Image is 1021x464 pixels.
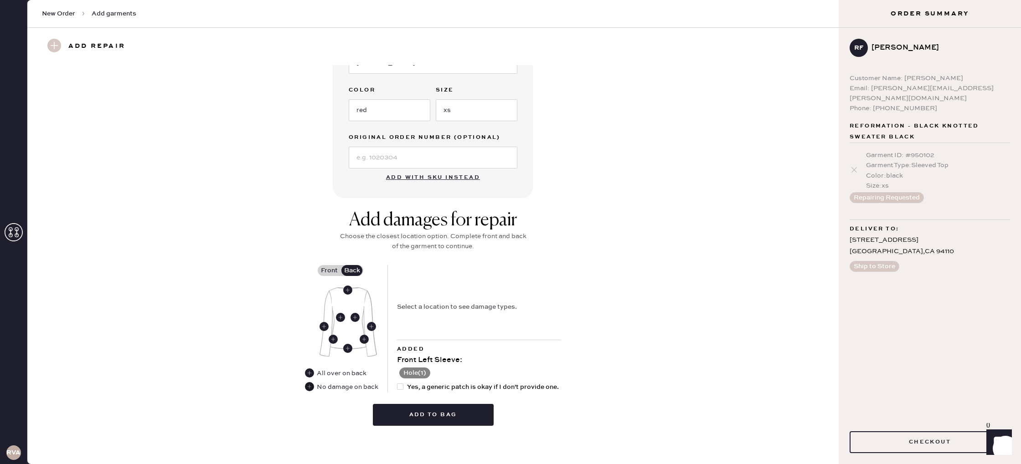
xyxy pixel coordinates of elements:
div: All over on back [305,368,367,378]
span: Yes, a generic patch is okay if I don't provide one. [407,382,559,392]
iframe: Front Chat [978,423,1017,462]
h3: RVA [6,449,21,456]
div: Back Right Seam [360,335,369,344]
div: Back Left Seam [329,335,338,344]
div: Back Left Sleeve [320,322,329,331]
button: Ship to Store [850,261,899,272]
span: Deliver to: [850,224,899,235]
div: Back Left Body [336,313,345,322]
label: Size [436,85,517,96]
div: Choose the closest location option. Complete front and back of the garment to continue. [337,231,529,251]
div: Added [397,344,561,355]
label: Back [340,265,363,276]
div: No damage on back [317,382,378,392]
div: [STREET_ADDRESS] [GEOGRAPHIC_DATA] , CA 94110 [850,235,1010,257]
button: Checkout [850,431,1010,453]
button: Repairing Requested [850,192,924,203]
div: Front Left Sleeve : [397,355,561,366]
div: Back Right Sleeve [367,322,376,331]
div: [PERSON_NAME] [871,42,1003,53]
button: Add with SKU instead [381,168,485,187]
span: Reformation - black knotted sweater black [850,121,1010,143]
label: Front [318,265,340,276]
div: Back Center Neckline [343,286,352,295]
h3: Order Summary [839,9,1021,18]
button: Hole(1) [399,367,430,378]
div: Customer Name: [PERSON_NAME] [850,73,1010,83]
div: Phone: [PHONE_NUMBER] [850,103,1010,113]
button: Add to bag [373,404,494,426]
div: Size : xs [866,181,1010,191]
div: Garment ID : # 950102 [866,150,1010,160]
div: Back Center Hem [343,344,352,353]
div: Add damages for repair [337,209,529,231]
input: e.g. 30R [436,99,517,121]
div: No damage on back [305,382,378,392]
h3: Add repair [68,39,125,54]
h3: RF [854,45,863,51]
label: Original Order Number (Optional) [349,132,517,143]
div: Color : black [866,171,1010,181]
span: Add garments [92,9,136,18]
span: New Order [42,9,75,18]
div: All over on back [317,368,366,378]
div: Garment Type : Sleeved Top [866,160,1010,170]
input: e.g. 1020304 [349,147,517,168]
input: e.g. Navy [349,99,430,121]
div: Select a location to see damage types. [397,302,517,312]
img: Garment image [320,287,377,357]
div: Back Right Body [351,313,360,322]
div: Email: [PERSON_NAME][EMAIL_ADDRESS][PERSON_NAME][DOMAIN_NAME] [850,83,1010,103]
label: Color [349,85,430,96]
